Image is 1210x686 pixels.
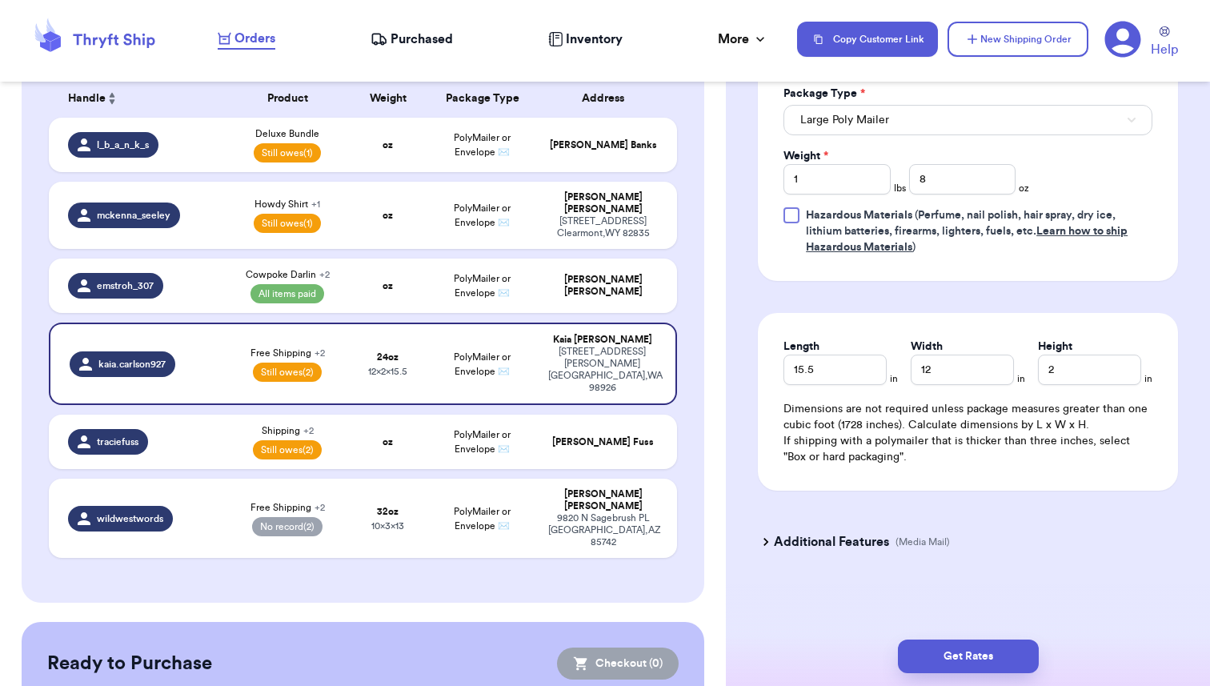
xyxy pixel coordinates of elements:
label: Length [783,339,819,355]
span: PolyMailer or Envelope ✉️ [454,203,511,227]
div: [PERSON_NAME] [PERSON_NAME] [548,488,658,512]
div: [PERSON_NAME] Banks [548,139,658,151]
span: Help [1151,40,1178,59]
span: + 1 [311,199,320,209]
div: 9820 N Sagebrush PL [GEOGRAPHIC_DATA] , AZ 85742 [548,512,658,548]
th: Address [539,79,677,118]
span: PolyMailer or Envelope ✉️ [454,274,511,298]
span: Orders [234,29,275,48]
span: PolyMailer or Envelope ✉️ [454,352,511,376]
span: Hazardous Materials [806,210,912,221]
p: (Media Mail) [895,536,950,548]
span: No record (2) [252,517,323,536]
span: in [1017,372,1025,385]
span: Handle [68,90,106,107]
span: Purchased [391,30,453,49]
div: [PERSON_NAME] [PERSON_NAME] [548,191,658,215]
th: Product [225,79,351,118]
div: Kaia [PERSON_NAME] [548,334,656,346]
span: PolyMailer or Envelope ✉️ [454,430,511,454]
th: Weight [351,79,426,118]
h2: Ready to Purchase [47,651,212,676]
span: Still owes (1) [254,143,321,162]
span: Still owes (2) [253,440,322,459]
button: New Shipping Order [948,22,1088,57]
strong: oz [383,211,393,220]
strong: oz [383,140,393,150]
span: Large Poly Mailer [800,112,889,128]
span: l_b_a_n_k_s [97,138,149,151]
span: mckenna_seeley [97,209,170,222]
span: in [890,372,898,385]
button: Copy Customer Link [797,22,938,57]
span: 10 x 3 x 13 [371,521,404,531]
a: Help [1151,26,1178,59]
label: Height [1038,339,1072,355]
span: Inventory [566,30,623,49]
span: lbs [894,182,906,195]
span: + 2 [315,348,325,358]
strong: oz [383,437,393,447]
span: traciefuss [97,435,138,448]
a: Inventory [548,30,623,49]
button: Get Rates [898,640,1039,673]
button: Sort ascending [106,89,118,108]
span: Free Shipping [250,347,325,359]
label: Width [911,339,943,355]
span: + 2 [315,503,325,512]
strong: 24 oz [377,352,399,362]
th: Package Type [426,79,539,118]
span: Cowpoke Darlin [246,268,330,281]
span: + 2 [303,426,314,435]
span: + 2 [319,270,330,279]
div: [PERSON_NAME] Fuss [548,436,658,448]
div: More [718,30,768,49]
span: (Perfume, nail polish, hair spray, dry ice, lithium batteries, firearms, lighters, fuels, etc. ) [806,210,1128,253]
span: wildwestwords [97,512,163,525]
span: Still owes (2) [253,363,322,382]
label: Weight [783,148,828,164]
p: If shipping with a polymailer that is thicker than three inches, select "Box or hard packaging". [783,433,1152,465]
strong: oz [383,281,393,291]
span: 12 x 2 x 15.5 [368,367,407,376]
span: Howdy Shirt [254,198,320,211]
span: PolyMailer or Envelope ✉️ [454,507,511,531]
a: Purchased [371,30,453,49]
span: All items paid [250,284,324,303]
strong: 32 oz [377,507,399,516]
div: [PERSON_NAME] [PERSON_NAME] [548,274,658,298]
span: Still owes (1) [254,214,321,233]
span: Deluxe Bundle [255,127,319,140]
div: [STREET_ADDRESS][PERSON_NAME] [GEOGRAPHIC_DATA] , WA 98926 [548,346,656,394]
button: Checkout (0) [557,648,679,680]
button: Large Poly Mailer [783,105,1152,135]
span: emstroh_307 [97,279,154,292]
span: PolyMailer or Envelope ✉️ [454,133,511,157]
span: Free Shipping [250,501,325,514]
span: oz [1019,182,1029,195]
span: kaia.carlson927 [98,358,166,371]
div: Dimensions are not required unless package measures greater than one cubic foot (1728 inches). Ca... [783,401,1152,465]
span: in [1144,372,1152,385]
a: Orders [218,29,275,50]
span: Shipping [262,424,314,437]
div: [STREET_ADDRESS] Clearmont , WY 82835 [548,215,658,239]
label: Package Type [783,86,865,102]
h3: Additional Features [774,532,889,552]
